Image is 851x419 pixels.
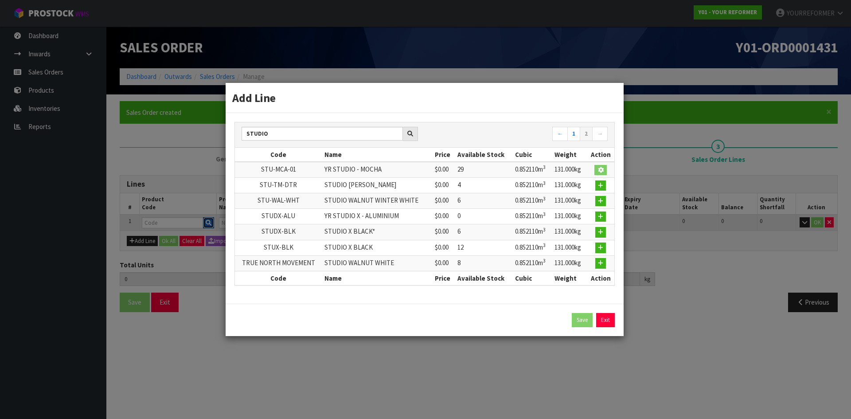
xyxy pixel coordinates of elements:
[580,127,593,141] a: 2
[596,313,615,327] a: Exit
[433,209,455,224] td: $0.00
[235,162,322,178] td: STU-MCA-01
[543,227,546,233] sup: 3
[322,193,433,209] td: STUDIO WALNUT WINTER WHITE
[433,148,455,162] th: Price
[322,255,433,271] td: STUDIO WALNUT WHITE
[567,127,580,141] a: 1
[235,271,322,285] th: Code
[592,127,608,141] a: →
[572,313,593,327] button: Save
[587,271,614,285] th: Action
[322,162,433,178] td: YR STUDIO - MOCHA
[235,178,322,193] td: STU-TM-DTR
[322,209,433,224] td: YR STUDIO X - ALUMINIUM
[235,255,322,271] td: TRUE NORTH MOVEMENT
[433,193,455,209] td: $0.00
[552,193,587,209] td: 131.000kg
[322,178,433,193] td: STUDIO [PERSON_NAME]
[455,271,513,285] th: Available Stock
[322,271,433,285] th: Name
[543,211,546,217] sup: 3
[431,127,608,142] nav: Page navigation
[543,180,546,186] sup: 3
[433,271,455,285] th: Price
[455,240,513,255] td: 12
[235,224,322,240] td: STUDX-BLK
[552,240,587,255] td: 131.000kg
[433,178,455,193] td: $0.00
[455,148,513,162] th: Available Stock
[455,193,513,209] td: 6
[433,162,455,178] td: $0.00
[235,240,322,255] td: STUX-BLK
[513,209,552,224] td: 0.852110m
[513,178,552,193] td: 0.852110m
[235,193,322,209] td: STU-WAL-WHT
[235,148,322,162] th: Code
[513,240,552,255] td: 0.852110m
[433,224,455,240] td: $0.00
[455,178,513,193] td: 4
[543,258,546,264] sup: 3
[552,271,587,285] th: Weight
[455,224,513,240] td: 6
[455,162,513,178] td: 29
[322,240,433,255] td: STUDIO X BLACK
[543,196,546,202] sup: 3
[455,209,513,224] td: 0
[552,178,587,193] td: 131.000kg
[552,127,568,141] a: ←
[242,127,403,141] input: Search products
[232,90,617,106] h3: Add Line
[552,162,587,178] td: 131.000kg
[433,255,455,271] td: $0.00
[552,209,587,224] td: 131.000kg
[513,271,552,285] th: Cubic
[543,164,546,170] sup: 3
[513,255,552,271] td: 0.852110m
[552,224,587,240] td: 131.000kg
[552,148,587,162] th: Weight
[513,148,552,162] th: Cubic
[322,224,433,240] td: STUDIO X BLACK*
[455,255,513,271] td: 8
[513,193,552,209] td: 0.852110m
[552,255,587,271] td: 131.000kg
[543,242,546,248] sup: 3
[322,148,433,162] th: Name
[587,148,614,162] th: Action
[235,209,322,224] td: STUDX-ALU
[513,162,552,178] td: 0.852110m
[433,240,455,255] td: $0.00
[513,224,552,240] td: 0.852110m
